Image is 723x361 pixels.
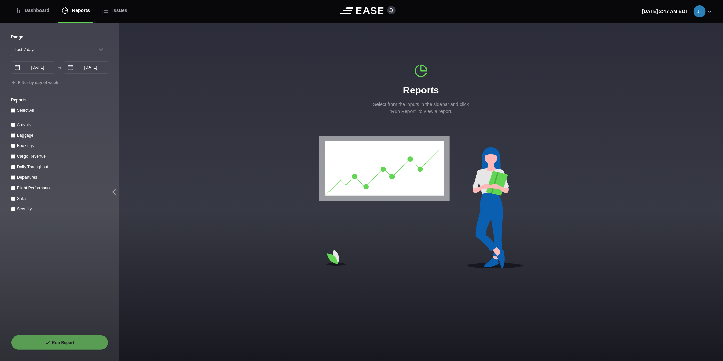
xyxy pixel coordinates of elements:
p: Select from the inputs in the sidebar and click "Run Report" to view a report. [370,101,472,115]
label: Arrivals [17,122,31,127]
img: 53f407fb3ff95c172032ba983d01de88 [694,5,706,17]
label: Range [11,34,108,40]
label: Daily Throughput [17,164,48,169]
label: Select All [17,108,34,113]
div: Reports [370,64,472,115]
label: Cargo Revenue [17,154,46,159]
h1: Reports [370,83,472,97]
label: Security [17,207,32,211]
label: Departures [17,175,37,180]
input: mm/dd/yyyy [11,61,55,74]
button: Filter by day of week [11,80,58,86]
label: Bookings [17,143,34,148]
label: Baggage [17,133,33,138]
label: Reports [11,97,108,103]
label: Sales [17,196,27,201]
p: [DATE] 2:47 AM EDT [642,8,688,15]
input: mm/dd/yyyy [64,61,108,74]
label: Flight Performance [17,186,51,190]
